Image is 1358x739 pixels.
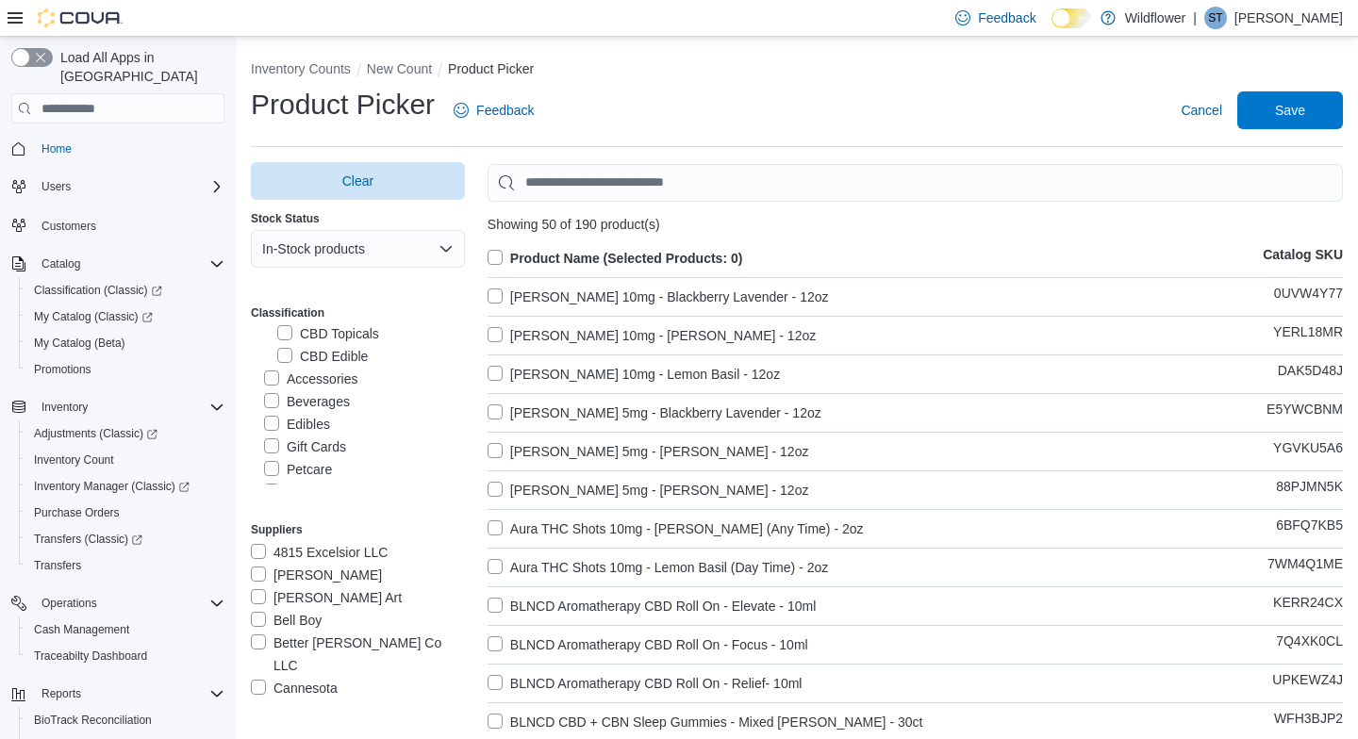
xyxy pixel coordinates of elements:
button: Catalog [4,251,232,277]
button: Reports [4,681,232,707]
a: Adjustments (Classic) [26,422,165,445]
span: ST [1208,7,1222,29]
span: Catalog [41,256,80,271]
span: My Catalog (Beta) [34,336,125,351]
span: Operations [34,592,224,615]
button: Users [4,173,232,200]
button: BioTrack Reconciliation [19,707,232,733]
button: Home [4,135,232,162]
span: Feedback [978,8,1035,27]
button: New Count [367,61,432,76]
label: [PERSON_NAME] 10mg - Blackberry Lavender - 12oz [488,286,829,308]
span: Purchase Orders [34,505,120,520]
span: Inventory Count [26,449,224,471]
span: Transfers (Classic) [26,528,224,550]
label: Bell Boy [251,609,322,632]
span: BioTrack Reconciliation [34,713,152,728]
div: Showing 50 of 190 product(s) [488,217,1343,232]
a: Home [34,138,79,160]
p: 6BFQ7KB5 [1276,517,1343,540]
p: UPKEWZ4J [1272,672,1343,695]
p: 0UVW4Y77 [1274,286,1343,308]
span: My Catalog (Classic) [26,305,224,328]
span: Inventory Manager (Classic) [26,475,224,498]
a: Inventory Count [26,449,122,471]
span: BioTrack Reconciliation [26,709,224,731]
span: Classification (Classic) [26,279,224,302]
label: [PERSON_NAME] 10mg - [PERSON_NAME] - 12oz [488,324,816,347]
button: Clear [251,162,465,200]
img: Cova [38,8,123,27]
span: Purchase Orders [26,501,224,524]
label: [PERSON_NAME] 10mg - Lemon Basil - 12oz [488,363,780,386]
label: 4815 Excelsior LLC [251,541,388,564]
button: Inventory [34,396,95,419]
label: BLNCD Aromatherapy CBD Roll On - Focus - 10ml [488,633,808,656]
p: Wildflower [1125,7,1186,29]
button: Users [34,175,78,198]
a: Transfers [26,554,89,577]
p: KERR24CX [1273,595,1343,617]
span: Reports [34,682,224,705]
h1: Product Picker [251,86,435,123]
span: Catalog [34,253,224,275]
span: Reports [41,686,81,701]
span: Transfers [34,558,81,573]
button: Customers [4,211,232,238]
label: CBD Edible [277,345,368,368]
button: Operations [4,590,232,616]
label: [PERSON_NAME] [251,564,382,586]
p: Catalog SKU [1263,247,1343,270]
a: Inventory Manager (Classic) [26,475,197,498]
span: Inventory [34,396,224,419]
label: Aura THC Shots 10mg - Lemon Basil (Day Time) - 2oz [488,556,828,579]
span: Cancel [1181,101,1222,120]
span: Users [41,179,71,194]
label: CBD Topicals [277,322,379,345]
span: My Catalog (Classic) [34,309,153,324]
label: Petcare [264,458,332,481]
p: 7Q4XK0CL [1276,633,1343,656]
span: Adjustments (Classic) [26,422,224,445]
p: YGVKU5A6 [1273,440,1343,463]
span: Customers [34,213,224,237]
p: YERL18MR [1273,324,1343,347]
a: Cash Management [26,618,137,641]
label: [PERSON_NAME] 5mg - [PERSON_NAME] - 12oz [488,479,809,501]
label: Skincare [264,481,338,503]
label: Accessories [264,368,357,390]
span: Promotions [34,362,91,377]
span: Adjustments (Classic) [34,426,157,441]
label: Capitol Beverage [251,699,374,722]
a: BioTrack Reconciliation [26,709,159,731]
span: Transfers [26,554,224,577]
span: Cash Management [26,618,224,641]
span: Transfers (Classic) [34,532,142,547]
span: Dark Mode [1052,28,1052,29]
span: Save [1275,101,1305,120]
div: Sarah Tahir [1204,7,1227,29]
button: Traceabilty Dashboard [19,643,232,669]
span: My Catalog (Beta) [26,332,224,354]
label: Beverages [264,390,350,413]
span: Users [34,175,224,198]
button: Catalog [34,253,88,275]
a: Adjustments (Classic) [19,420,232,447]
p: WFH3BJP2 [1274,711,1343,733]
span: Promotions [26,358,224,381]
button: Promotions [19,356,232,383]
label: Classification [251,305,324,320]
span: Inventory [41,400,88,415]
a: Feedback [446,91,541,129]
button: My Catalog (Beta) [19,330,232,356]
label: [PERSON_NAME] 5mg - [PERSON_NAME] - 12oz [488,440,809,463]
label: Edibles [264,413,330,435]
label: Cannesota [251,677,338,699]
button: Transfers [19,552,232,579]
button: Inventory [4,394,232,420]
button: Inventory Count [19,447,232,473]
a: Customers [34,215,104,238]
button: Cancel [1173,91,1230,129]
a: Classification (Classic) [19,277,232,304]
p: [PERSON_NAME] [1234,7,1343,29]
